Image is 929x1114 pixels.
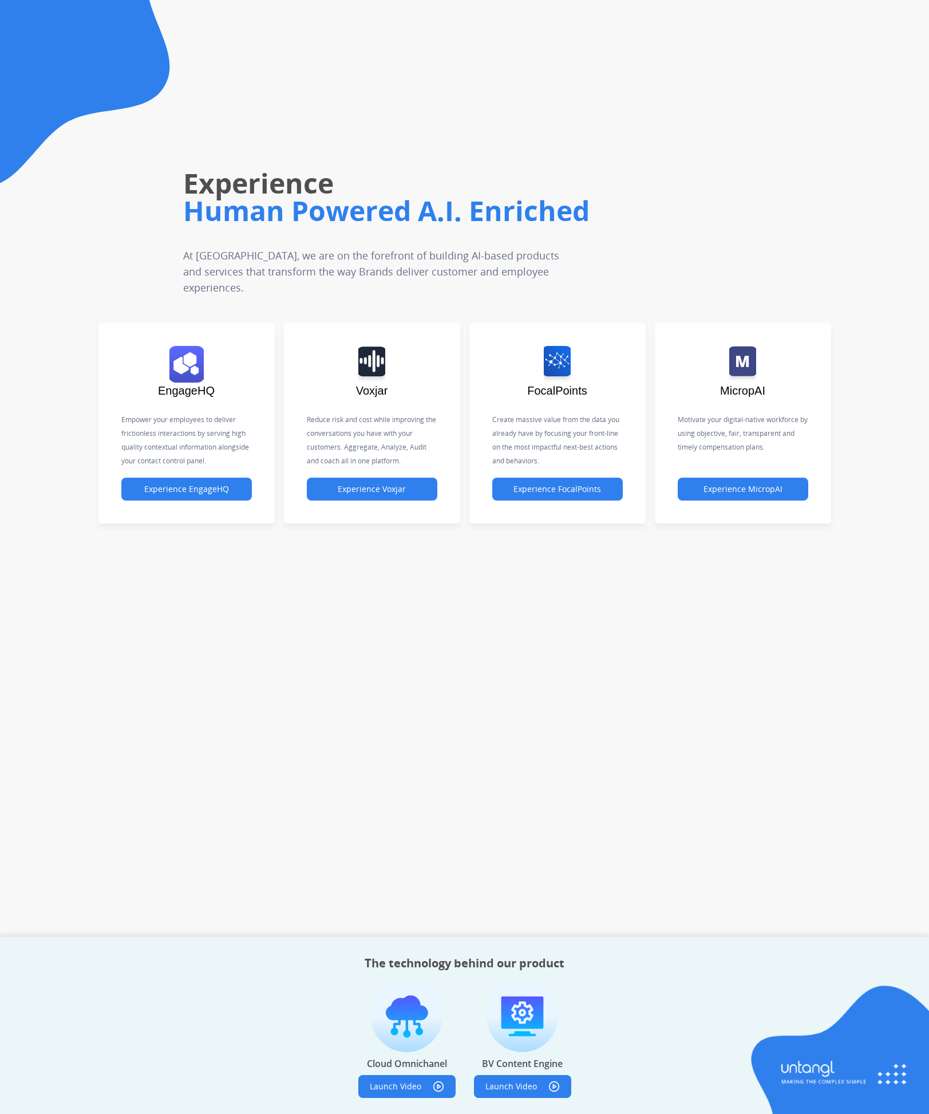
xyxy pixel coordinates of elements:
p: Reduce risk and cost while improving the conversations you have with your customers. Aggregate, A... [307,413,437,468]
p: Empower your employees to deliver frictionless interactions by serving high quality contextual in... [121,413,252,468]
p: Motivate your digital-native workforce by using objective, fair, transparent and timely compensat... [678,413,808,454]
p: Create massive value from the data you already have by focusing your front-line on the most impac... [492,413,623,468]
span: Voxjar [356,384,388,397]
img: logo [358,346,385,383]
h2: The technology behind our product [365,955,564,971]
img: imagen [371,981,442,1052]
img: play [548,1081,560,1092]
img: logo [169,346,204,383]
button: Experience Voxjar [307,478,437,501]
img: logo [729,346,756,383]
a: Experience Voxjar [307,485,437,494]
p: At [GEOGRAPHIC_DATA], we are on the forefront of building AI-based products and services that tra... [183,247,589,296]
p: Launch Video [485,1081,537,1092]
span: FocalPoints [527,384,587,397]
button: Experience FocalPoints [492,478,623,501]
a: Experience MicropAI [678,485,808,494]
img: blob-right.png [746,984,929,1114]
button: Experience MicropAI [678,478,808,501]
button: Launch Video [358,1075,456,1098]
img: imagen [487,981,558,1052]
a: Experience EngageHQ [121,485,252,494]
a: Experience FocalPoints [492,485,623,494]
button: Experience EngageHQ [121,478,252,501]
p: BV Content Engine [482,1057,563,1070]
img: logo [544,346,571,383]
p: Launch Video [370,1081,421,1092]
p: Cloud Omnichanel [367,1057,447,1070]
span: MicropAI [720,384,765,397]
button: Launch Video [474,1075,571,1098]
h1: Experience [183,165,662,202]
img: play [433,1081,444,1092]
span: EngageHQ [158,384,215,397]
h1: Human Powered A.I. Enriched [183,192,662,229]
